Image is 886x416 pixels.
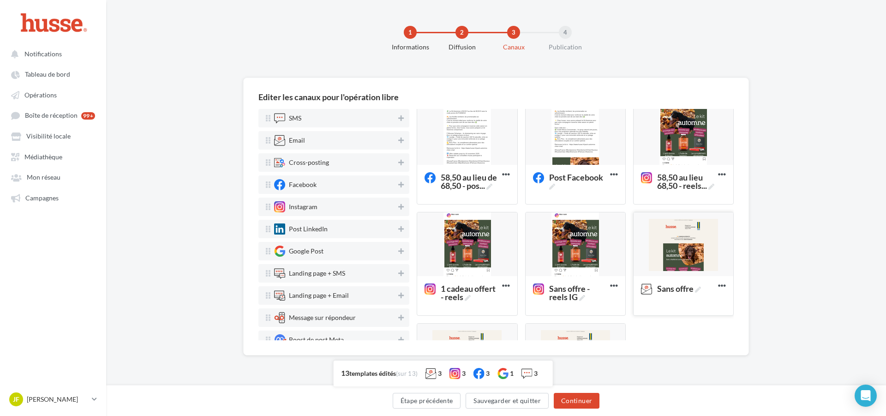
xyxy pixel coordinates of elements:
[466,393,549,409] button: Sauvegarder et quitter
[701,181,707,191] span: ...
[6,107,101,124] a: Boîte de réception 99+
[349,369,396,377] span: templates édités
[81,112,95,120] div: 99+
[641,173,718,183] span: 58,50 au lieu 68,50 - reels IG
[559,26,572,39] div: 4
[404,26,417,39] div: 1
[441,173,498,190] span: 58,50 au lieu de 68,50 - pos
[533,284,610,295] span: Sans offre - reels IG
[24,50,62,58] span: Notifications
[554,393,599,409] button: Continuer
[13,395,19,404] span: JF
[425,173,502,183] span: 58,50 au lieu de 68,50 - post Facebook
[479,181,485,191] span: ...
[533,173,610,183] span: Post Facebook
[549,284,606,301] span: Sans offre - reels IG
[510,369,514,378] div: 1
[432,42,491,52] div: Diffusion
[289,292,349,299] div: Landing page + Email
[549,173,606,190] span: Post Facebook
[25,71,70,78] span: Tableau de bord
[24,91,57,99] span: Opérations
[6,86,101,103] a: Opérations
[507,26,520,39] div: 3
[486,369,490,378] div: 3
[6,66,101,82] a: Tableau de bord
[425,284,502,295] span: 1 cadeau offert - reels
[26,133,71,140] span: Visibilité locale
[393,393,461,409] button: Étape précédente
[289,137,305,144] div: Email
[6,148,101,165] a: Médiathèque
[289,270,345,277] div: Landing page + SMS
[258,93,399,101] div: Editer les canaux pour l'opération libre
[381,42,440,52] div: Informations
[289,337,344,343] div: Boost de post Meta
[25,194,59,202] span: Campagnes
[855,385,877,407] div: Open Intercom Messenger
[27,174,60,181] span: Mon réseau
[534,369,538,378] div: 3
[6,127,101,144] a: Visibilité locale
[484,42,543,52] div: Canaux
[7,391,99,408] a: JF [PERSON_NAME]
[6,45,97,62] button: Notifications
[441,284,498,301] span: 1 cadeau offert - reels
[657,284,701,293] span: Sans offre
[289,248,323,254] div: Google Post
[6,189,101,206] a: Campagnes
[641,284,705,295] span: Sans offre
[341,368,349,377] span: 13
[438,369,442,378] div: 3
[462,369,466,378] div: 3
[536,42,595,52] div: Publication
[455,26,468,39] div: 2
[25,112,78,120] span: Boîte de réception
[396,370,418,377] span: (sur 13)
[289,115,301,121] div: SMS
[289,226,328,232] div: Post LinkedIn
[289,181,317,188] div: Facebook
[289,204,317,210] div: Instagram
[289,314,356,321] div: Message sur répondeur
[657,173,714,190] span: 58,50 au lieu 68,50 - reels
[6,169,101,185] a: Mon réseau
[24,153,62,161] span: Médiathèque
[27,395,88,404] p: [PERSON_NAME]
[289,159,329,166] div: Cross-posting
